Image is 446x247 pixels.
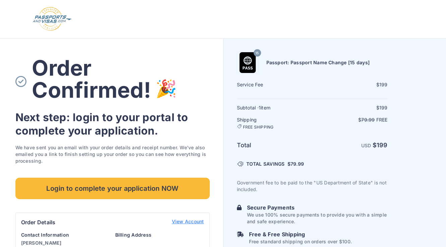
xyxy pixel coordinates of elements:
[15,178,210,199] a: Login to complete your application NOW
[291,161,304,167] span: 79.99
[237,52,258,73] img: Passport: Passport Name Change [15 days]
[15,111,210,138] h3: Next step: login to your portal to complete your application.
[361,143,371,148] span: USD
[247,212,388,225] p: We use 100% secure payments to provide you with a simple and safe experience.
[32,7,72,31] img: Logo
[249,230,352,238] h6: Free & Free Shipping
[15,144,210,164] p: We have sent you an email with your order details and receipt number. We've also emailed you a li...
[237,141,312,150] h6: Total
[21,240,62,246] strong: [PERSON_NAME]
[377,142,388,149] span: 199
[237,116,312,130] h6: Shipping
[361,117,375,122] span: 79.99
[373,142,388,149] strong: $
[313,104,388,111] div: $
[247,203,388,212] h6: Secure Payments
[259,105,261,110] span: 1
[237,81,312,88] h6: Service Fee
[156,79,176,105] img: order-complete-party.svg
[266,59,370,66] h6: Passport: Passport Name Change [15 days]
[246,161,285,167] span: TOTAL SAVINGS
[243,125,274,130] span: FREE SHIPPING
[255,49,259,58] span: 15
[313,116,388,123] p: $
[115,232,204,238] h6: Billing Address
[249,238,352,245] p: Free standard shipping on orders over $100.
[379,82,388,87] span: 199
[237,179,388,193] p: Government fee to be paid to the "US Department of State" is not included.
[172,218,204,226] a: View Account
[288,161,304,167] span: $
[32,55,151,103] span: Order Confirmed!
[237,104,312,111] h6: Subtotal · item
[379,105,388,110] span: 199
[376,117,388,122] span: Free
[21,218,56,226] h6: Order Details
[313,81,388,88] div: $
[21,232,110,238] h6: Contact Information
